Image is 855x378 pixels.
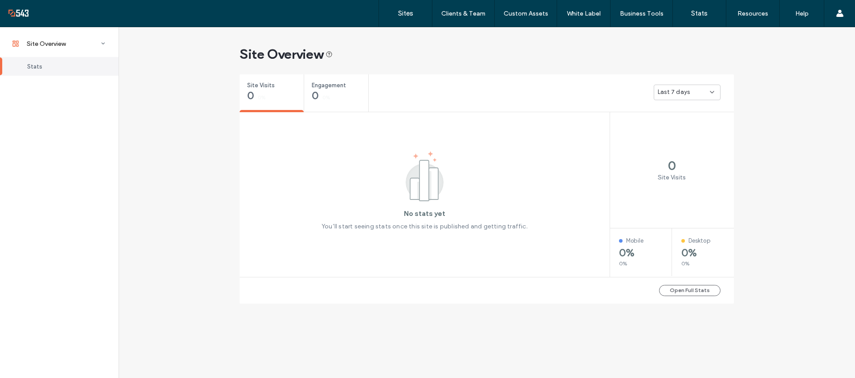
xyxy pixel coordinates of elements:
[247,91,254,100] span: 0
[20,6,39,14] span: Help
[27,40,66,48] span: Site Overview
[681,259,689,268] span: 0%
[619,259,627,268] span: 0%
[312,81,355,90] span: Engagement
[681,246,697,259] span: 0%
[404,209,445,219] span: No stats yet
[312,91,318,100] span: 0
[659,285,721,296] button: Open Full Stats
[619,246,635,259] span: 0%
[658,174,686,181] tspan: Site Visits
[247,81,290,90] span: Site Visits
[258,93,266,102] span: 0%
[691,9,708,17] label: Stats
[322,222,528,231] span: You’ll start seeing stats once this site is published and getting traffic.
[658,88,690,97] span: Last 7 days
[688,236,710,245] span: Desktop
[398,9,413,17] label: Sites
[737,10,768,17] label: Resources
[322,93,330,102] span: 0%
[668,158,676,173] tspan: 0
[620,10,664,17] label: Business Tools
[795,10,809,17] label: Help
[567,10,601,17] label: White Label
[240,45,333,63] span: Site Overview
[27,63,42,70] span: Stats
[626,236,643,245] span: Mobile
[504,10,548,17] label: Custom Assets
[441,10,485,17] label: Clients & Team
